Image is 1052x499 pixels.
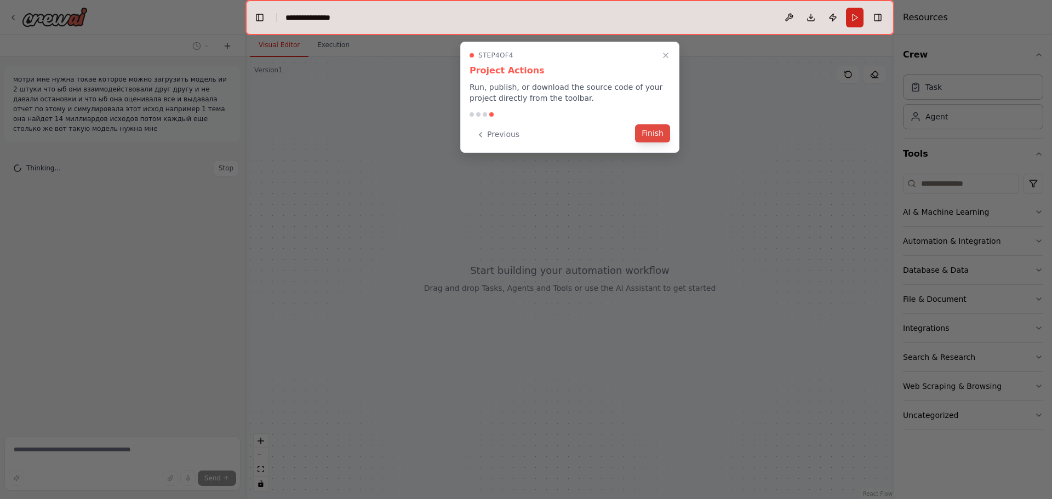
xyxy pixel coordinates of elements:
[478,51,513,60] span: Step 4 of 4
[470,125,526,144] button: Previous
[252,10,267,25] button: Hide left sidebar
[470,64,670,77] h3: Project Actions
[635,124,670,142] button: Finish
[470,82,670,104] p: Run, publish, or download the source code of your project directly from the toolbar.
[659,49,672,62] button: Close walkthrough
